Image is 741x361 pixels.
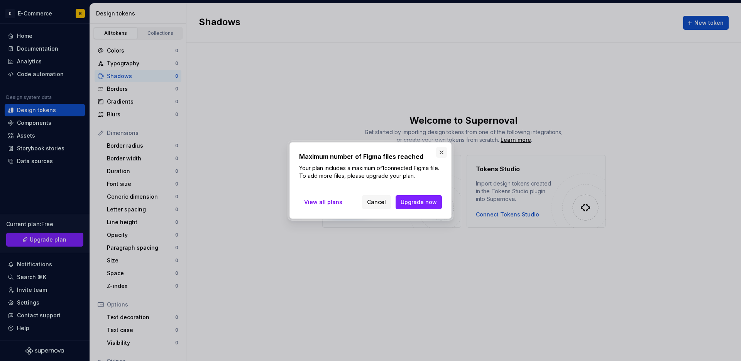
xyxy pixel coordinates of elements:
span: Cancel [367,198,386,206]
a: View all plans [299,195,347,209]
button: Upgrade now [396,195,442,209]
span: Upgrade now [401,198,437,206]
button: Cancel [362,195,391,209]
span: View all plans [304,198,342,206]
h2: Maximum number of Figma files reached [299,152,442,161]
p: Your plan includes a maximum of connected Figma file. To add more files, please upgrade your plan. [299,164,442,180]
b: 1 [382,165,384,171]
